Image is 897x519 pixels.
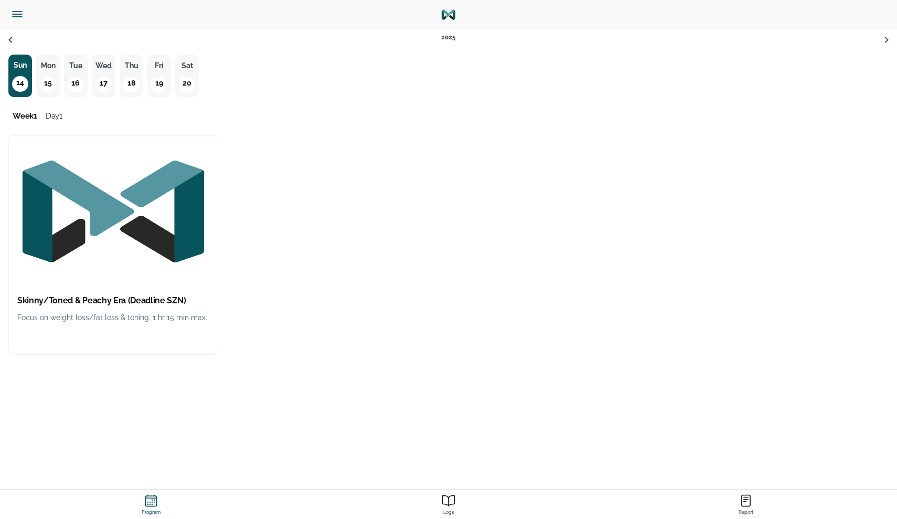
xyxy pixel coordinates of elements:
img: Program Thumbnail [9,136,218,287]
p: 17 [95,77,111,92]
p: Mon [39,59,57,72]
p: 15 [40,77,56,92]
h2: Skinny/Toned & Peachy Era (Deadline SZN) [17,295,209,306]
button: Wed17 [92,55,115,97]
p: Focus on weight loss/fat loss & toning. 1 hr 15 min max. [17,311,209,324]
button: Program ThumbnailSkinny/Toned & Peachy Era (Deadline SZN)Focus on weight loss/fat loss & toning. ... [8,135,218,355]
a: ReportLogs [300,490,597,519]
button: Thu18 [120,55,143,97]
strong: Logs [302,510,595,515]
ion-icon: Program [144,494,158,507]
ion-icon: Report [442,494,455,507]
button: Tue16 [64,55,88,97]
ion-icon: Side Menu [10,7,24,21]
p: 18 [123,77,139,92]
p: Thu [123,59,140,72]
p: 20 [179,77,195,92]
a: ProgramProgram [2,490,300,519]
p: Sun [8,59,32,72]
img: Logo [441,7,456,23]
span: Day 1 [46,111,62,121]
button: Fri19 [147,55,171,97]
strong: Report [600,510,893,515]
p: 19 [151,77,167,92]
p: 2025 [441,31,455,44]
p: 14 [12,76,28,92]
button: Mon15 [36,55,60,97]
p: Sat [178,59,196,72]
button: Sat20 [175,55,199,97]
strong: Program [4,510,297,515]
a: ReportReport [597,490,895,519]
p: Fri [151,59,168,72]
p: Tue [67,59,84,72]
ion-icon: Report [739,494,753,507]
p: 16 [68,77,83,92]
span: Week 1 [13,111,37,121]
p: Wed [95,59,112,72]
